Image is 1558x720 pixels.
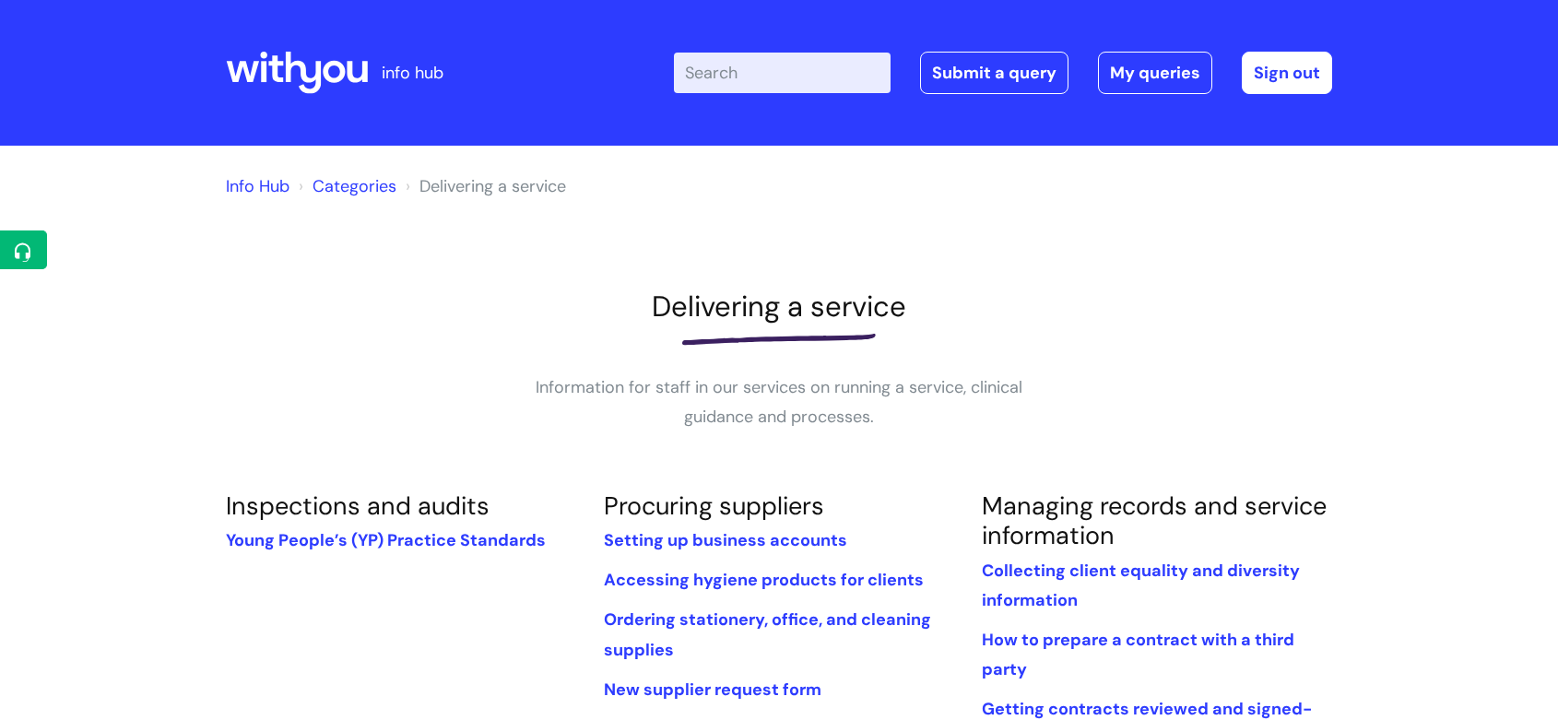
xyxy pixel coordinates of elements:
[226,490,490,522] a: Inspections and audits
[226,289,1332,324] h1: Delivering a service
[982,490,1327,551] a: Managing records and service information
[674,52,1332,94] div: | -
[1242,52,1332,94] a: Sign out
[920,52,1068,94] a: Submit a query
[982,560,1300,611] a: Collecting client equality and diversity information
[674,53,891,93] input: Search
[604,490,824,522] a: Procuring suppliers
[313,175,396,197] a: Categories
[604,569,924,591] a: Accessing hygiene products for clients
[226,175,289,197] a: Info Hub
[1098,52,1212,94] a: My queries
[604,608,931,660] a: Ordering stationery, office, and cleaning supplies
[982,629,1294,680] a: How to prepare a contract with a third party
[294,171,396,201] li: Solution home
[401,171,566,201] li: Delivering a service
[604,529,847,551] a: Setting up business accounts
[226,529,546,551] a: Young People’s (YP) Practice Standards
[382,58,443,88] p: info hub
[502,372,1056,432] p: Information for staff in our services on running a service, clinical guidance and processes.
[604,679,821,701] a: New supplier request form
